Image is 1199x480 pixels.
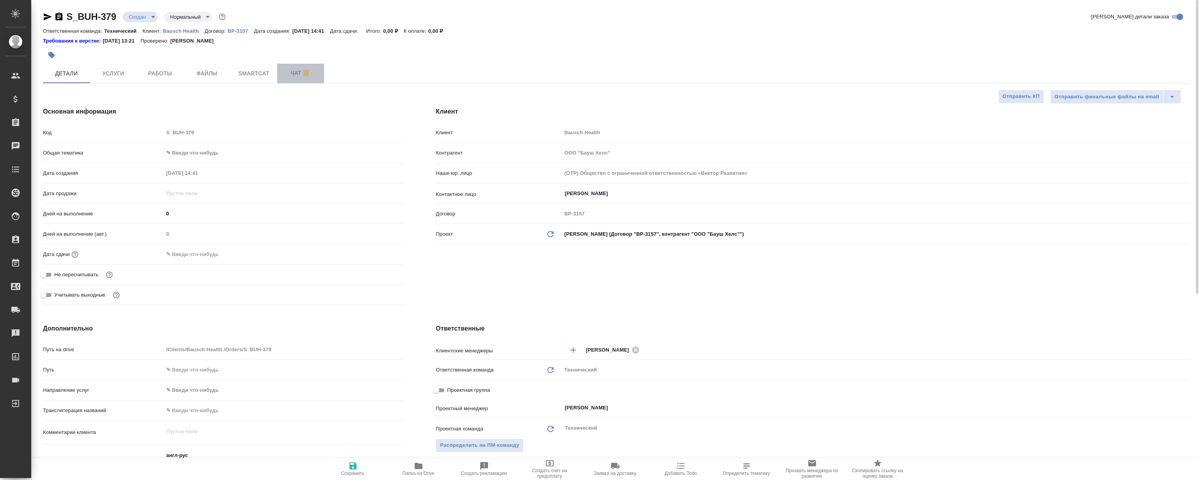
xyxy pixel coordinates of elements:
span: Сохранить [341,471,365,476]
span: Детали [48,69,85,78]
button: Добавить Todo [648,458,714,480]
button: Если добавить услуги и заполнить их объемом, то дата рассчитается автоматически [70,249,80,260]
input: Пустое поле [164,127,405,138]
p: Клиент [436,129,561,137]
button: Скопировать ссылку для ЯМессенджера [43,12,52,21]
input: Пустое поле [561,127,1190,138]
p: Дата создания [43,169,164,177]
div: Создан [123,12,158,22]
button: Скопировать ссылку на оценку заказа [845,458,910,480]
a: S_BUH-379 [66,11,116,22]
p: Комментарии клиента [43,428,164,436]
span: Проектная группа [447,386,490,394]
div: Технический [561,363,1190,377]
h4: Основная информация [43,107,404,116]
div: ✎ Введи что-нибудь [166,149,396,157]
button: Open [1186,193,1188,194]
span: Призвать менеджера по развитию [784,468,840,479]
span: [PERSON_NAME] [586,346,634,354]
button: Нормальный [168,14,203,20]
button: Отправить финальные файлы на email [1050,90,1163,104]
p: Ответственная команда: [43,28,104,34]
span: Отправить КП [1003,92,1040,101]
span: Папка на Drive [403,471,435,476]
button: Создан [126,14,148,20]
p: Путь [43,366,164,374]
p: Направление услуг [43,386,164,394]
input: Пустое поле [561,147,1190,158]
span: Отправить финальные файлы на email [1055,92,1159,101]
p: Bausch Health [163,28,205,34]
p: Клиентские менеджеры [436,347,561,355]
span: Файлы [188,69,226,78]
span: Определить тематику [723,471,770,476]
span: Создать рекламацию [461,471,507,476]
p: Проектная команда [436,425,483,433]
span: Учитывать выходные [54,291,105,299]
button: Отправить КП [998,90,1044,103]
p: Код [43,129,164,137]
span: Работы [141,69,179,78]
div: split button [1050,90,1181,104]
input: Пустое поле [164,167,232,179]
button: Определить тематику [714,458,779,480]
span: Скопировать ссылку на оценку заказа [850,468,906,479]
div: ✎ Введи что-нибудь [164,384,405,397]
input: Пустое поле [164,344,405,355]
input: ✎ Введи что-нибудь [164,364,405,375]
p: Проектный менеджер [436,405,561,412]
button: Open [1186,349,1188,351]
span: Заявка на доставку [594,471,636,476]
p: 0,00 ₽ [428,28,449,34]
span: Чат [282,68,319,78]
button: Сохранить [320,458,386,480]
a: Bausch Health [163,27,205,34]
div: ✎ Введи что-нибудь [164,146,405,160]
p: ВР-3157 [228,28,254,34]
p: Дата продажи [43,190,164,197]
p: Ответственная команда [436,366,493,374]
input: ✎ Введи что-нибудь [164,249,232,260]
div: Нажми, чтобы открыть папку с инструкцией [43,37,103,45]
div: ✎ Введи что-нибудь [166,386,396,394]
button: Призвать менеджера по развитию [779,458,845,480]
p: Наше юр. лицо [436,169,561,177]
button: Заявка на доставку [583,458,648,480]
p: [PERSON_NAME] [170,37,219,45]
span: Создать счет на предоплату [522,468,578,479]
div: [PERSON_NAME] (Договор "ВР-3157", контрагент "ООО "Бауш Хелс"") [561,228,1190,241]
input: Пустое поле [561,208,1190,219]
h4: Ответственные [436,324,1190,333]
button: Доп статусы указывают на важность/срочность заказа [217,12,227,22]
span: Smartcat [235,69,273,78]
p: Путь на drive [43,346,164,354]
button: Open [1186,407,1188,409]
span: [PERSON_NAME] детали заказа [1091,13,1169,21]
p: Технический [104,28,143,34]
p: Итого: [366,28,383,34]
p: Контрагент [436,149,561,157]
p: Дней на выполнение [43,210,164,218]
p: Проверено: [141,37,171,45]
p: Договор: [205,28,228,34]
button: Выбери, если сб и вс нужно считать рабочими днями для выполнения заказа. [111,290,121,300]
button: Добавить тэг [43,46,60,64]
span: Добавить Todo [665,471,697,476]
button: Папка на Drive [386,458,451,480]
button: Включи, если не хочешь, чтобы указанная дата сдачи изменилась после переставления заказа в 'Подтв... [104,270,114,280]
span: Не пересчитывать [54,271,98,279]
p: Клиент: [143,28,163,34]
p: [DATE] 14:41 [292,28,330,34]
p: Договор [436,210,561,218]
p: Контактное лицо [436,190,561,198]
h4: Клиент [436,107,1190,116]
button: Создать рекламацию [451,458,517,480]
div: [PERSON_NAME] [586,345,642,355]
button: Распределить на ПМ-команду [436,439,524,452]
p: Транслитерация названий [43,407,164,414]
a: Требования к верстке: [43,37,103,45]
input: Пустое поле [561,167,1190,179]
input: ✎ Введи что-нибудь [164,208,405,219]
input: ✎ Введи что-нибудь [164,405,405,416]
p: Дата создания: [254,28,292,34]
